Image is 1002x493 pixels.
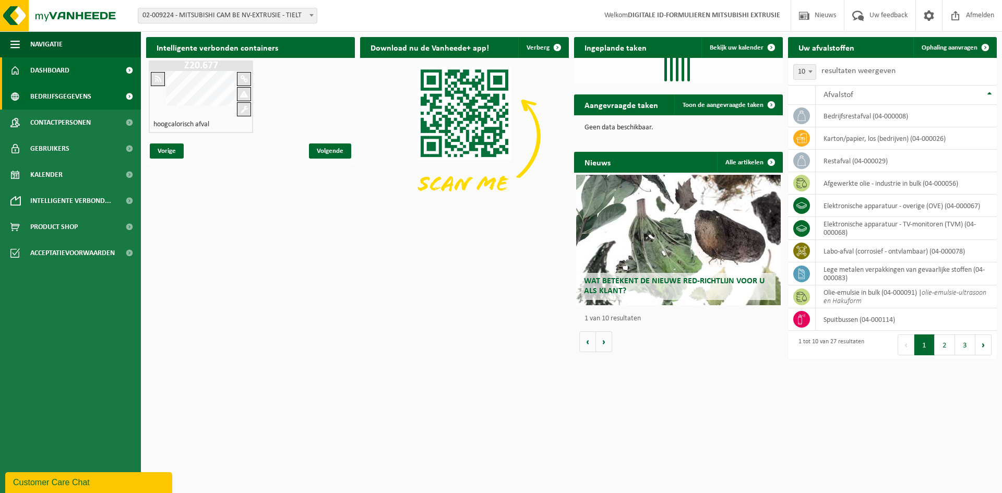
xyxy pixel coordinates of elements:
a: Bekijk uw kalender [701,37,782,58]
span: Volgende [309,143,351,159]
span: Acceptatievoorwaarden [30,240,115,266]
button: Vorige [579,331,596,352]
h2: Ingeplande taken [574,37,657,57]
td: spuitbussen (04-000114) [816,308,997,331]
span: Bedrijfsgegevens [30,83,91,110]
h2: Download nu de Vanheede+ app! [360,37,499,57]
h2: Uw afvalstoffen [788,37,865,57]
span: Wat betekent de nieuwe RED-richtlijn voor u als klant? [584,277,765,295]
td: olie-emulsie in bulk (04-000091) | [816,285,997,308]
p: Geen data beschikbaar. [584,124,772,131]
span: Toon de aangevraagde taken [683,102,764,109]
button: 1 [914,334,935,355]
div: 1 tot 10 van 27 resultaten [793,333,864,356]
a: Ophaling aanvragen [913,37,996,58]
span: Afvalstof [824,91,853,99]
h2: Nieuws [574,152,621,172]
img: Download de VHEPlus App [360,58,569,214]
span: 10 [793,64,816,80]
a: Wat betekent de nieuwe RED-richtlijn voor u als klant? [576,175,781,305]
span: Intelligente verbond... [30,188,111,214]
button: Verberg [518,37,568,58]
span: 10 [794,65,816,79]
h2: Intelligente verbonden containers [146,37,355,57]
span: Product Shop [30,214,78,240]
i: olie-emulsie-ultrasoon en Hakuform [824,289,986,305]
span: Navigatie [30,31,63,57]
td: karton/papier, los (bedrijven) (04-000026) [816,127,997,150]
label: resultaten weergeven [821,67,896,75]
h1: Z20.677 [151,61,250,71]
td: elektronische apparatuur - overige (OVE) (04-000067) [816,195,997,217]
h2: Aangevraagde taken [574,94,669,115]
span: Vorige [150,143,184,159]
button: Previous [898,334,914,355]
span: Gebruikers [30,136,69,162]
button: 3 [955,334,975,355]
td: lege metalen verpakkingen van gevaarlijke stoffen (04-000083) [816,262,997,285]
span: Bekijk uw kalender [710,44,764,51]
td: restafval (04-000029) [816,150,997,172]
span: 02-009224 - MITSUBISHI CAM BE NV-EXTRUSIE - TIELT [138,8,317,23]
h4: hoogcalorisch afval [153,121,209,128]
button: 2 [935,334,955,355]
td: labo-afval (corrosief - ontvlambaar) (04-000078) [816,240,997,262]
p: 1 van 10 resultaten [584,315,778,322]
button: Volgende [596,331,612,352]
span: Kalender [30,162,63,188]
strong: DIGITALE ID-FORMULIEREN MITSUBISHI EXTRUSIE [628,11,780,19]
a: Alle artikelen [717,152,782,173]
button: Next [975,334,992,355]
span: Verberg [527,44,550,51]
span: Dashboard [30,57,69,83]
iframe: chat widget [5,470,174,493]
td: afgewerkte olie - industrie in bulk (04-000056) [816,172,997,195]
td: elektronische apparatuur - TV-monitoren (TVM) (04-000068) [816,217,997,240]
td: bedrijfsrestafval (04-000008) [816,105,997,127]
a: Toon de aangevraagde taken [674,94,782,115]
span: Ophaling aanvragen [922,44,977,51]
span: Contactpersonen [30,110,91,136]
